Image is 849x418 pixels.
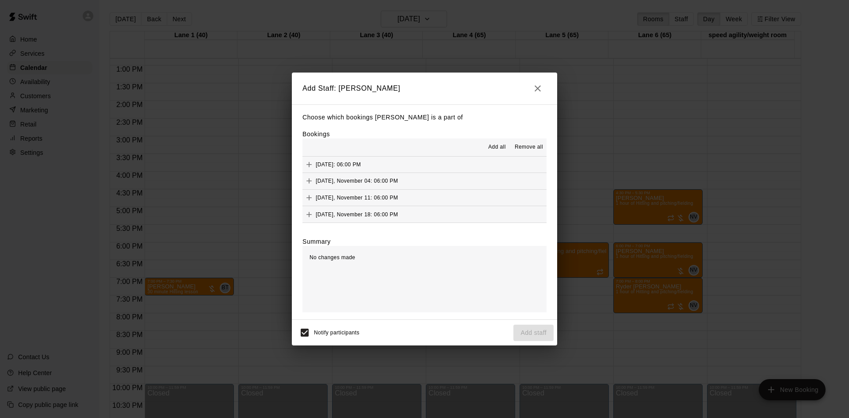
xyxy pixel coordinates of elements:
span: Notify participants [314,330,359,336]
button: Add all [483,140,511,154]
label: Bookings [302,130,330,138]
span: [DATE], November 04: 06:00 PM [316,178,398,184]
span: [DATE], November 11: 06:00 PM [316,195,398,201]
button: Remove all [511,140,547,154]
span: No changes made [310,254,355,261]
p: Choose which bookings [PERSON_NAME] is a part of [302,112,547,123]
span: Add [302,194,316,201]
label: Summary [302,237,331,246]
span: [DATE], November 18: 06:00 PM [316,211,398,217]
span: Add all [488,143,506,152]
span: Add [302,211,316,217]
button: Add[DATE], November 11: 06:00 PM [302,190,547,206]
button: Add[DATE], November 04: 06:00 PM [302,173,547,189]
span: Remove all [515,143,543,152]
button: Add[DATE], November 18: 06:00 PM [302,206,547,222]
span: [DATE]: 06:00 PM [316,161,361,167]
span: Add [302,161,316,167]
span: Add [302,177,316,184]
button: Add[DATE]: 06:00 PM [302,156,547,173]
h2: Add Staff: [PERSON_NAME] [292,73,557,104]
